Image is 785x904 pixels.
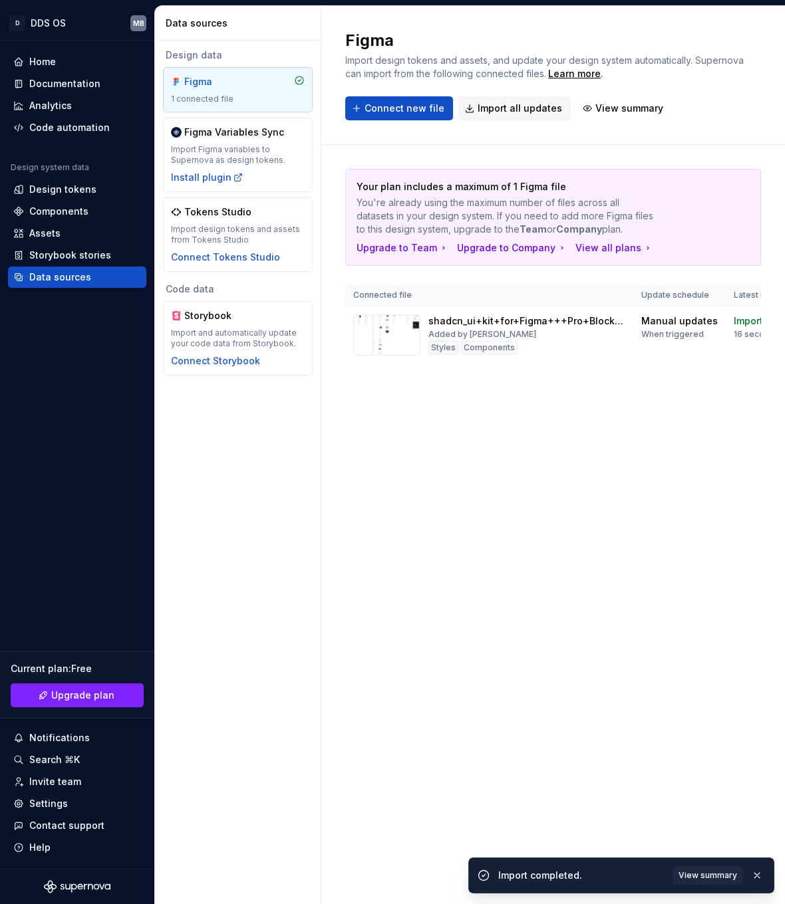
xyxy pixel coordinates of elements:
[171,94,305,104] div: 1 connected file
[345,30,744,51] h2: Figma
[29,205,88,218] div: Components
[171,144,305,166] div: Import Figma variables to Supernova as design tokens.
[345,284,633,306] th: Connected file
[29,183,96,196] div: Design tokens
[8,223,146,244] a: Assets
[29,227,61,240] div: Assets
[11,162,89,173] div: Design system data
[428,341,458,354] div: Styles
[184,309,248,322] div: Storybook
[9,15,25,31] div: D
[428,314,625,328] div: shadcn_ui+kit+for+Figma+++Pro+Blocks+-+June+2025
[458,96,571,120] button: Import all updates
[163,49,313,62] div: Design data
[184,126,284,139] div: Figma Variables Sync
[8,201,146,222] a: Components
[8,837,146,858] button: Help
[29,797,68,810] div: Settings
[457,241,567,255] button: Upgrade to Company
[29,121,110,134] div: Code automation
[8,749,146,770] button: Search ⌘K
[3,9,152,37] button: DDDS OSMB
[184,205,251,219] div: Tokens Studio
[171,224,305,245] div: Import design tokens and assets from Tokens Studio
[29,819,104,832] div: Contact support
[29,55,56,68] div: Home
[357,180,657,193] p: Your plan includes a maximum of 1 Figma file
[171,354,260,368] button: Connect Storybook
[184,75,248,88] div: Figma
[595,102,663,115] span: View summary
[548,67,601,80] a: Learn more
[365,102,444,115] span: Connect new file
[641,329,704,340] div: When triggered
[8,117,146,138] a: Code automation
[428,329,536,340] div: Added by [PERSON_NAME]
[679,870,737,881] span: View summary
[163,67,313,112] a: Figma1 connected file
[633,284,726,306] th: Update schedule
[29,841,51,854] div: Help
[171,251,280,264] button: Connect Tokens Studio
[11,683,144,707] a: Upgrade plan
[8,245,146,266] a: Storybook stories
[11,662,144,675] div: Current plan : Free
[520,223,547,235] b: Team
[546,69,603,79] span: .
[498,869,665,882] div: Import completed.
[8,51,146,72] a: Home
[29,775,81,788] div: Invite team
[29,249,111,262] div: Storybook stories
[357,241,449,255] button: Upgrade to Team
[29,77,100,90] div: Documentation
[8,727,146,748] button: Notifications
[29,753,80,766] div: Search ⌘K
[29,731,90,744] div: Notifications
[8,815,146,836] button: Contact support
[478,102,562,115] span: Import all updates
[163,118,313,192] a: Figma Variables SyncImport Figma variables to Supernova as design tokens.Install plugin
[345,96,453,120] button: Connect new file
[31,17,66,30] div: DDS OS
[29,271,91,284] div: Data sources
[163,301,313,376] a: StorybookImport and automatically update your code data from Storybook.Connect Storybook
[345,55,746,79] span: Import design tokens and assets, and update your design system automatically. Supernova can impor...
[133,18,144,29] div: MB
[51,689,114,702] span: Upgrade plan
[8,771,146,792] a: Invite team
[641,314,718,328] div: Manual updates
[461,341,518,354] div: Components
[556,223,602,235] b: Company
[29,99,72,112] div: Analytics
[673,866,743,885] button: View summary
[44,880,110,893] svg: Supernova Logo
[8,267,146,288] a: Data sources
[171,328,305,349] div: Import and automatically update your code data from Storybook.
[8,179,146,200] a: Design tokens
[8,793,146,814] a: Settings
[171,171,243,184] button: Install plugin
[576,96,672,120] button: View summary
[357,196,657,236] p: You're already using the maximum number of files across all datasets in your design system. If yo...
[8,73,146,94] a: Documentation
[8,95,146,116] a: Analytics
[166,17,315,30] div: Data sources
[163,197,313,272] a: Tokens StudioImport design tokens and assets from Tokens StudioConnect Tokens Studio
[575,241,653,255] button: View all plans
[163,282,313,296] div: Code data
